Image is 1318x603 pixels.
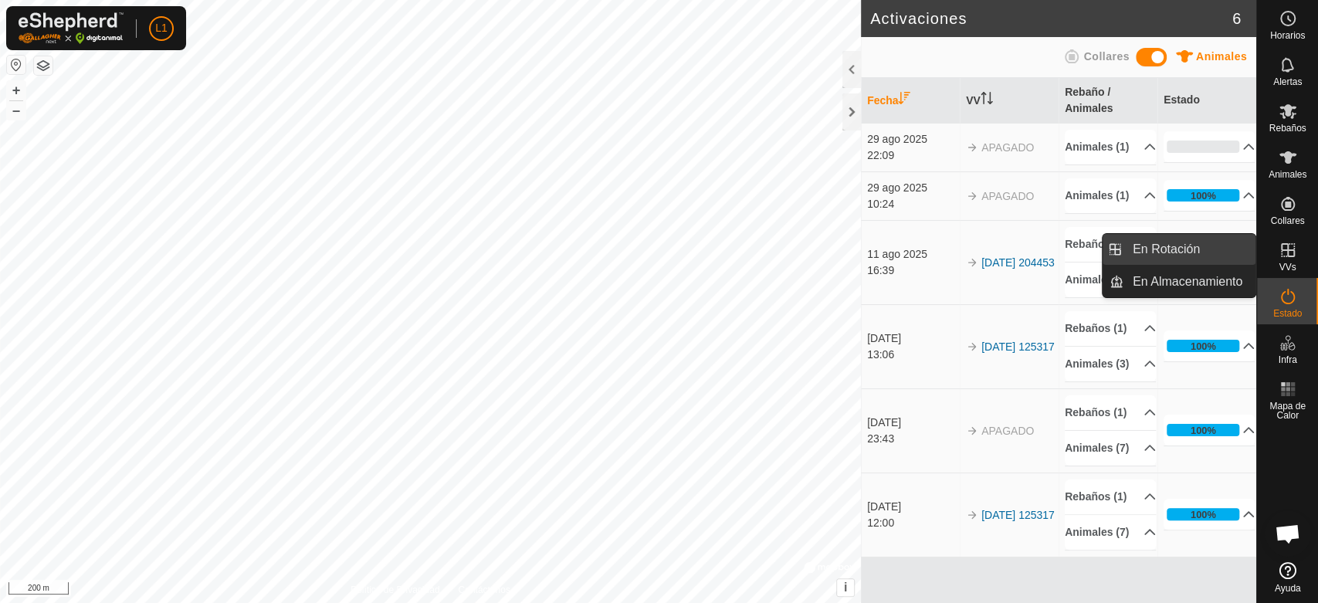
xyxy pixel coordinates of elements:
[1270,216,1304,225] span: Collares
[1065,263,1156,297] p-accordion-header: Animales (4)
[19,12,124,44] img: Logo Gallagher
[981,509,1055,521] a: [DATE] 125317
[1083,50,1129,63] span: Collares
[966,190,978,202] img: arrow
[1167,141,1239,153] div: 0%
[7,56,25,74] button: Restablecer Mapa
[1232,7,1241,30] span: 6
[1123,234,1255,265] a: En Rotación
[844,581,847,594] span: i
[837,579,854,596] button: i
[867,415,958,431] div: [DATE]
[1164,180,1255,211] p-accordion-header: 100%
[1133,240,1200,259] span: En Rotación
[1191,339,1216,354] div: 100%
[898,94,910,107] p-sorticon: Activar para ordenar
[981,256,1055,269] a: [DATE] 204453
[1065,431,1156,466] p-accordion-header: Animales (7)
[7,101,25,120] button: –
[1196,50,1247,63] span: Animales
[1167,508,1239,520] div: 100%
[1103,266,1255,297] li: En Almacenamiento
[1065,227,1156,262] p-accordion-header: Rebaños (1)
[1164,415,1255,445] p-accordion-header: 100%
[1065,515,1156,550] p-accordion-header: Animales (7)
[966,425,978,437] img: arrow
[867,330,958,347] div: [DATE]
[867,180,958,196] div: 29 ago 2025
[867,515,958,531] div: 12:00
[1279,263,1296,272] span: VVs
[867,196,958,212] div: 10:24
[1261,401,1314,420] span: Mapa de Calor
[1065,479,1156,514] p-accordion-header: Rebaños (1)
[981,94,993,107] p-sorticon: Activar para ordenar
[981,190,1034,202] span: APAGADO
[1278,355,1296,364] span: Infra
[1269,124,1306,133] span: Rebaños
[351,583,439,597] a: Política de Privacidad
[1164,131,1255,162] p-accordion-header: 0%
[1164,330,1255,361] p-accordion-header: 100%
[1065,178,1156,213] p-accordion-header: Animales (1)
[1270,31,1305,40] span: Horarios
[966,256,978,269] img: arrow
[981,141,1034,154] span: APAGADO
[867,431,958,447] div: 23:43
[966,141,978,154] img: arrow
[7,81,25,100] button: +
[1065,395,1156,430] p-accordion-header: Rebaños (1)
[1273,309,1302,318] span: Estado
[1103,234,1255,265] li: En Rotación
[1065,130,1156,164] p-accordion-header: Animales (1)
[867,263,958,279] div: 16:39
[1059,78,1157,124] th: Rebaño / Animales
[966,340,978,353] img: arrow
[870,9,1232,28] h2: Activaciones
[1269,170,1306,179] span: Animales
[1065,311,1156,346] p-accordion-header: Rebaños (1)
[981,340,1055,353] a: [DATE] 125317
[1191,423,1216,438] div: 100%
[861,78,960,124] th: Fecha
[960,78,1059,124] th: VV
[1123,266,1255,297] a: En Almacenamiento
[1265,510,1311,557] a: Chat abierto
[1164,499,1255,530] p-accordion-header: 100%
[34,56,53,75] button: Capas del Mapa
[867,147,958,164] div: 22:09
[1133,273,1242,291] span: En Almacenamiento
[867,499,958,515] div: [DATE]
[966,509,978,521] img: arrow
[867,246,958,263] div: 11 ago 2025
[1257,556,1318,599] a: Ayuda
[1275,584,1301,593] span: Ayuda
[867,131,958,147] div: 29 ago 2025
[1167,340,1239,352] div: 100%
[1167,189,1239,202] div: 100%
[1273,77,1302,86] span: Alertas
[1157,78,1256,124] th: Estado
[1065,347,1156,381] p-accordion-header: Animales (3)
[1191,507,1216,522] div: 100%
[981,425,1034,437] span: APAGADO
[155,20,168,36] span: L1
[458,583,510,597] a: Contáctenos
[1191,188,1216,203] div: 100%
[867,347,958,363] div: 13:06
[1167,424,1239,436] div: 100%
